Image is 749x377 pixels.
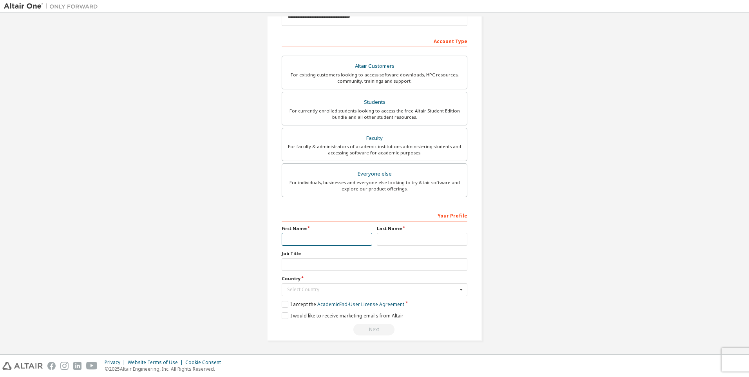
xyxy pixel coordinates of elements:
[2,362,43,370] img: altair_logo.svg
[287,108,462,120] div: For currently enrolled students looking to access the free Altair Student Edition bundle and all ...
[47,362,56,370] img: facebook.svg
[282,225,372,232] label: First Name
[287,169,462,179] div: Everyone else
[73,362,81,370] img: linkedin.svg
[282,34,467,47] div: Account Type
[128,359,185,366] div: Website Terms of Use
[105,359,128,366] div: Privacy
[287,133,462,144] div: Faculty
[317,301,404,308] a: Academic End-User License Agreement
[105,366,226,372] p: © 2025 Altair Engineering, Inc. All Rights Reserved.
[282,324,467,335] div: Read and acccept EULA to continue
[86,362,98,370] img: youtube.svg
[60,362,69,370] img: instagram.svg
[185,359,226,366] div: Cookie Consent
[282,250,467,257] label: Job Title
[287,97,462,108] div: Students
[287,61,462,72] div: Altair Customers
[282,209,467,221] div: Your Profile
[282,301,404,308] label: I accept the
[4,2,102,10] img: Altair One
[287,143,462,156] div: For faculty & administrators of academic institutions administering students and accessing softwa...
[282,275,467,282] label: Country
[287,72,462,84] div: For existing customers looking to access software downloads, HPC resources, community, trainings ...
[377,225,467,232] label: Last Name
[287,179,462,192] div: For individuals, businesses and everyone else looking to try Altair software and explore our prod...
[282,312,403,319] label: I would like to receive marketing emails from Altair
[287,287,458,292] div: Select Country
